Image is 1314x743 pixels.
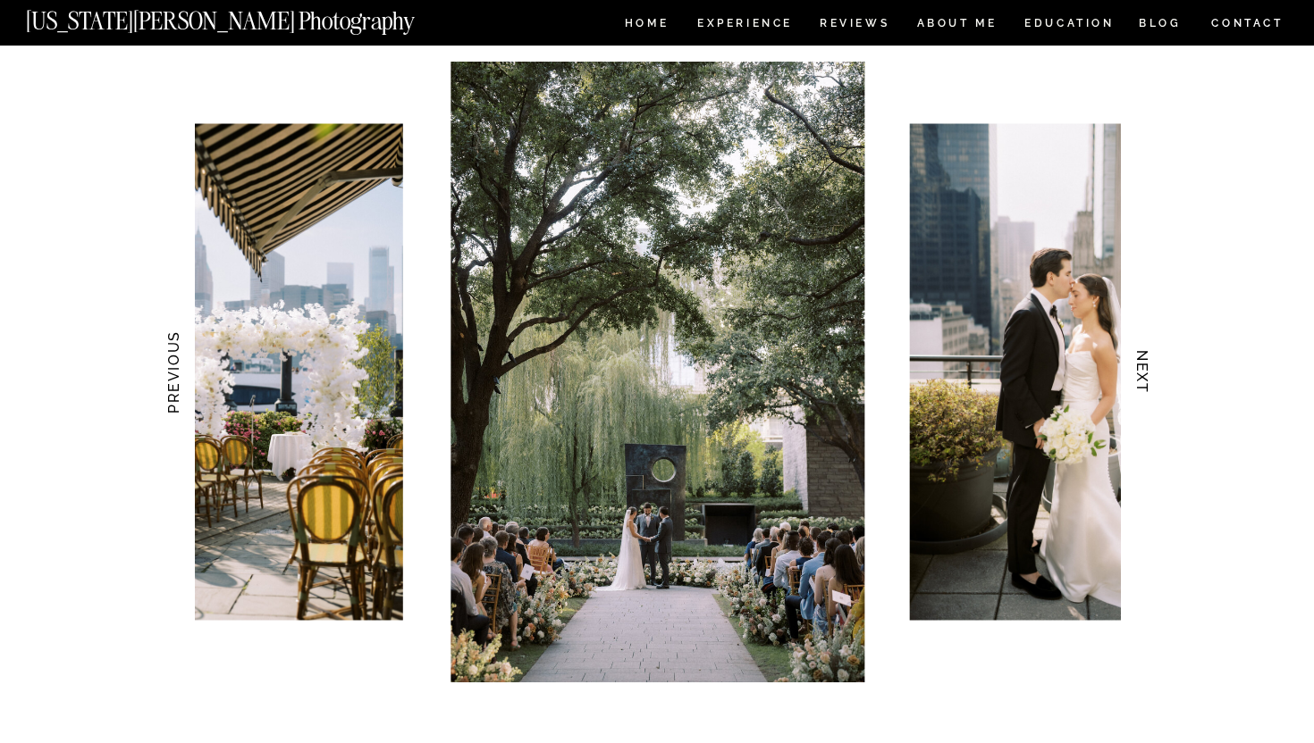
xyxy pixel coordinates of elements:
[1133,316,1152,429] h3: NEXT
[1023,18,1116,33] a: EDUCATION
[697,18,791,33] a: Experience
[164,316,182,429] h3: PREVIOUS
[1139,18,1182,33] a: BLOG
[26,9,475,24] a: [US_STATE][PERSON_NAME] Photography
[820,18,887,33] a: REVIEWS
[1210,13,1285,33] a: CONTACT
[916,18,998,33] a: ABOUT ME
[621,18,672,33] a: HOME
